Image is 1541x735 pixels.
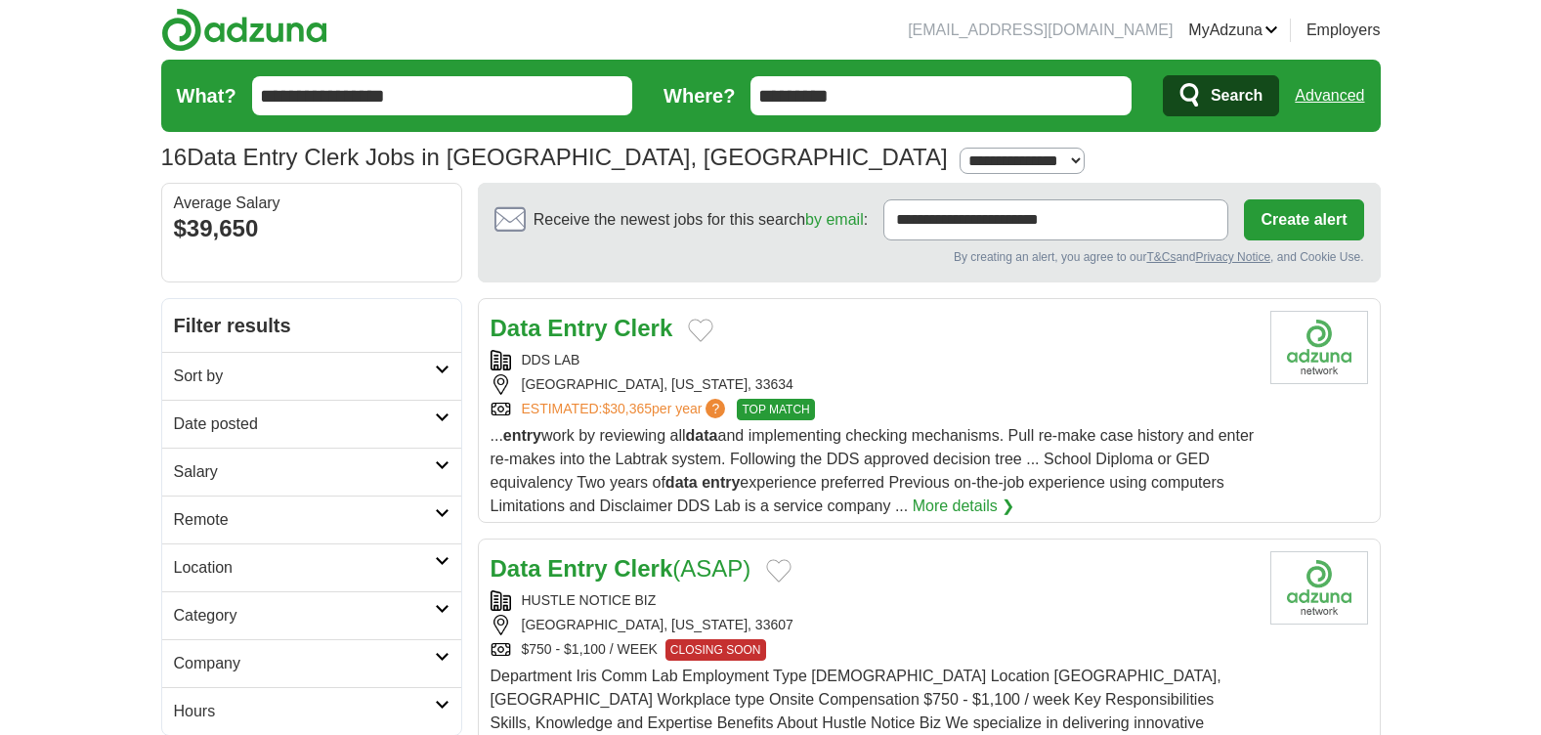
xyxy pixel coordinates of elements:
[177,81,236,110] label: What?
[491,427,1255,514] span: ... work by reviewing all and implementing checking mechanisms. Pull re-make case history and ent...
[162,352,461,400] a: Sort by
[162,543,461,591] a: Location
[1244,199,1363,240] button: Create alert
[913,495,1015,518] a: More details ❯
[174,412,435,436] h2: Date posted
[665,474,698,491] strong: data
[1188,19,1278,42] a: MyAdzuna
[1163,75,1279,116] button: Search
[162,639,461,687] a: Company
[602,401,652,416] span: $30,365
[686,427,718,444] strong: data
[908,19,1173,42] li: [EMAIL_ADDRESS][DOMAIN_NAME]
[174,365,435,388] h2: Sort by
[665,639,766,661] span: CLOSING SOON
[174,508,435,532] h2: Remote
[161,144,948,170] h1: Data Entry Clerk Jobs in [GEOGRAPHIC_DATA], [GEOGRAPHIC_DATA]
[162,400,461,448] a: Date posted
[491,315,541,341] strong: Data
[162,496,461,543] a: Remote
[766,559,792,583] button: Add to favorite jobs
[491,374,1255,395] div: [GEOGRAPHIC_DATA], [US_STATE], 33634
[174,195,449,211] div: Average Salary
[174,460,435,484] h2: Salary
[522,399,730,420] a: ESTIMATED:$30,365per year?
[161,8,327,52] img: Adzuna logo
[547,315,607,341] strong: Entry
[174,211,449,246] div: $39,650
[161,140,188,175] span: 16
[174,604,435,627] h2: Category
[491,590,1255,611] div: HUSTLE NOTICE BIZ
[1146,250,1176,264] a: T&Cs
[706,399,725,418] span: ?
[534,208,868,232] span: Receive the newest jobs for this search :
[1270,551,1368,625] img: Company logo
[494,248,1364,266] div: By creating an alert, you agree to our and , and Cookie Use.
[614,315,672,341] strong: Clerk
[491,350,1255,370] div: DDS LAB
[1270,311,1368,384] img: Company logo
[702,474,740,491] strong: entry
[162,448,461,496] a: Salary
[174,556,435,580] h2: Location
[663,81,735,110] label: Where?
[503,427,541,444] strong: entry
[737,399,814,420] span: TOP MATCH
[1306,19,1381,42] a: Employers
[491,555,541,582] strong: Data
[547,555,607,582] strong: Entry
[614,555,672,582] strong: Clerk
[491,615,1255,635] div: [GEOGRAPHIC_DATA], [US_STATE], 33607
[805,211,864,228] a: by email
[688,319,713,342] button: Add to favorite jobs
[1195,250,1270,264] a: Privacy Notice
[174,700,435,723] h2: Hours
[491,315,673,341] a: Data Entry Clerk
[162,591,461,639] a: Category
[162,687,461,735] a: Hours
[491,639,1255,661] div: $750 - $1,100 / WEEK
[491,555,751,582] a: Data Entry Clerk(ASAP)
[1295,76,1364,115] a: Advanced
[162,299,461,352] h2: Filter results
[174,652,435,675] h2: Company
[1211,76,1263,115] span: Search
